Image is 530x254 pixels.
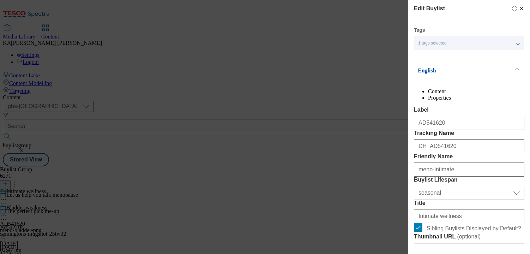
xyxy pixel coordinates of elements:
h4: Edit Buylist [414,4,445,13]
input: Enter Title [414,209,524,223]
li: Properties [428,95,524,101]
li: Content [428,88,524,95]
input: Enter Label [414,116,524,130]
label: Tracking Name [414,130,524,136]
label: Friendly Name [414,153,524,160]
input: Enter Friendly Name [414,163,524,177]
span: ( optional ) [457,234,481,240]
label: Title [414,200,524,206]
label: Buylist Lifespan [414,177,524,183]
label: Label [414,107,524,113]
p: English [418,67,492,74]
label: Tags [414,28,425,32]
button: 1 tags selected [414,36,524,50]
input: Enter Tracking Name [414,139,524,153]
span: 1 tags selected [418,41,447,46]
span: Sibling Buylists Displayed by Default? [427,225,521,232]
label: Thumbnail URL [414,233,524,240]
